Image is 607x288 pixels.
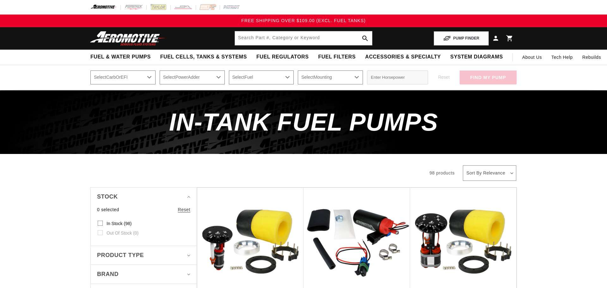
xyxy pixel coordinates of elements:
[97,270,119,279] span: Brand
[97,265,190,284] summary: Brand (0 selected)
[434,31,489,46] button: PUMP FINDER
[97,251,144,260] span: Product type
[97,192,118,201] span: Stock
[547,50,578,65] summary: Tech Help
[298,70,363,84] select: Mounting
[358,31,372,45] button: search button
[97,206,119,213] span: 0 selected
[90,54,151,60] span: Fuel & Water Pumps
[360,50,445,64] summary: Accessories & Specialty
[97,246,190,265] summary: Product type (0 selected)
[445,50,507,64] summary: System Diagrams
[582,54,601,61] span: Rebuilds
[365,54,441,60] span: Accessories & Specialty
[229,70,294,84] select: Fuel
[86,50,156,64] summary: Fuel & Water Pumps
[551,54,573,61] span: Tech Help
[518,50,547,65] a: About Us
[313,50,360,64] summary: Fuel Filters
[160,70,225,84] select: PowerAdder
[256,54,309,60] span: Fuel Regulators
[522,55,542,60] span: About Us
[156,50,252,64] summary: Fuel Cells, Tanks & Systems
[97,187,190,206] summary: Stock (0 selected)
[90,70,156,84] select: CarbOrEFI
[241,18,365,23] span: FREE SHIPPING OVER $109.00 (EXCL. FUEL TANKS)
[178,206,190,213] a: Reset
[169,108,438,136] span: In-Tank Fuel Pumps
[252,50,313,64] summary: Fuel Regulators
[160,54,247,60] span: Fuel Cells, Tanks & Systems
[429,170,455,175] span: 98 products
[367,70,428,84] input: Enter Horsepower
[235,31,372,45] input: Search by Part Number, Category or Keyword
[578,50,606,65] summary: Rebuilds
[450,54,503,60] span: System Diagrams
[107,230,138,236] span: Out of stock (0)
[318,54,356,60] span: Fuel Filters
[88,31,167,46] img: Aeromotive
[107,221,132,226] span: In stock (98)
